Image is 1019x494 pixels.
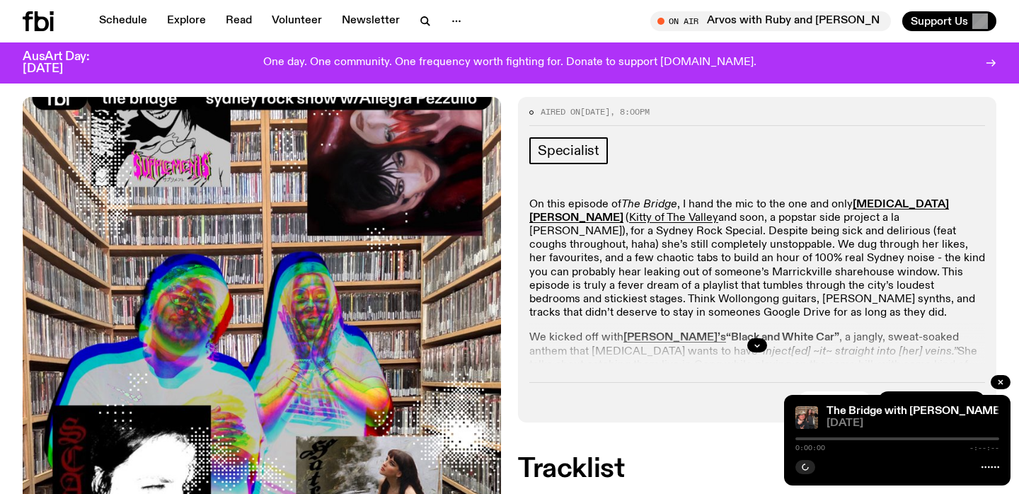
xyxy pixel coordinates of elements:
[911,15,968,28] span: Support Us
[795,444,825,452] span: 0:00:00
[263,57,756,69] p: One day. One community. One frequency worth fighting for. Donate to support [DOMAIN_NAME].
[902,11,996,31] button: Support Us
[263,11,330,31] a: Volunteer
[650,11,891,31] button: On AirArvos with Ruby and [PERSON_NAME]
[91,11,156,31] a: Schedule
[629,212,718,224] a: Kitty of The Valley
[217,11,260,31] a: Read
[827,418,999,429] span: [DATE]
[580,106,610,117] span: [DATE]
[159,11,214,31] a: Explore
[529,198,985,321] p: On this episode of , I hand the mic to the one and only ( and soon, a popstar side project a la [...
[798,391,871,411] button: Tracklist
[541,106,580,117] span: Aired on
[333,11,408,31] a: Newsletter
[23,51,113,75] h3: AusArt Day: [DATE]
[878,391,985,411] a: More Episodes
[610,106,650,117] span: , 8:00pm
[529,199,949,224] a: [MEDICAL_DATA][PERSON_NAME]
[529,137,608,164] a: Specialist
[518,456,996,482] h2: Tracklist
[538,143,599,159] span: Specialist
[969,444,999,452] span: -:--:--
[621,199,677,210] em: The Bridge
